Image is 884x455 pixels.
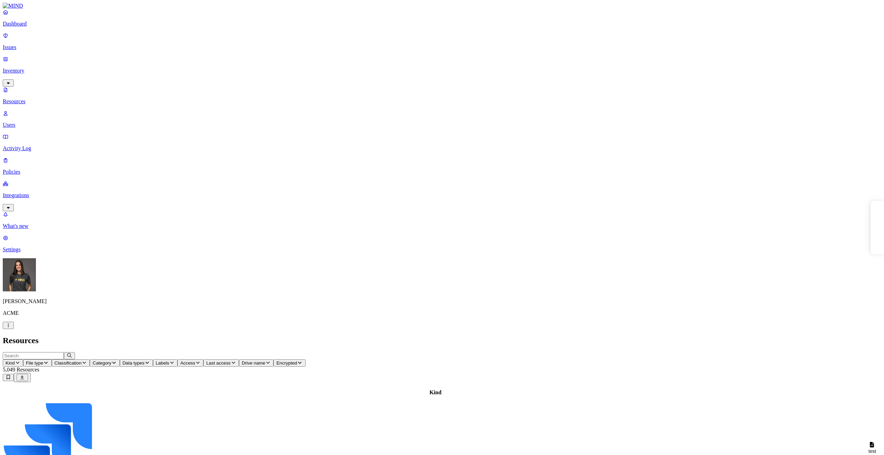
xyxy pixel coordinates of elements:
p: Issues [3,44,881,50]
a: Resources [3,87,881,105]
p: Dashboard [3,21,881,27]
a: Policies [3,157,881,175]
span: Access [180,360,195,366]
div: Kind [4,389,867,396]
p: Activity Log [3,145,881,152]
a: Integrations [3,181,881,210]
span: Category [93,360,111,366]
img: Gal Cohen [3,258,36,291]
span: Labels [156,360,169,366]
p: Resources [3,98,881,105]
span: Kind [6,360,15,366]
a: Activity Log [3,134,881,152]
p: ACME [3,310,881,316]
span: File type [26,360,43,366]
a: MIND [3,3,881,9]
span: Last access [206,360,230,366]
p: Settings [3,246,881,253]
span: Encrypted [276,360,297,366]
p: Users [3,122,881,128]
span: Classification [55,360,82,366]
p: What's new [3,223,881,229]
span: Data types [123,360,145,366]
a: Settings [3,235,881,253]
p: Policies [3,169,881,175]
p: [PERSON_NAME] [3,298,881,304]
a: Users [3,110,881,128]
p: Integrations [3,192,881,199]
span: 5,049 Resources [3,367,39,372]
img: MIND [3,3,23,9]
p: Inventory [3,68,881,74]
input: Search [3,352,64,359]
h2: Resources [3,336,881,345]
a: Inventory [3,56,881,86]
a: What's new [3,211,881,229]
a: Dashboard [3,9,881,27]
a: Issues [3,32,881,50]
span: Drive name [242,360,265,366]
